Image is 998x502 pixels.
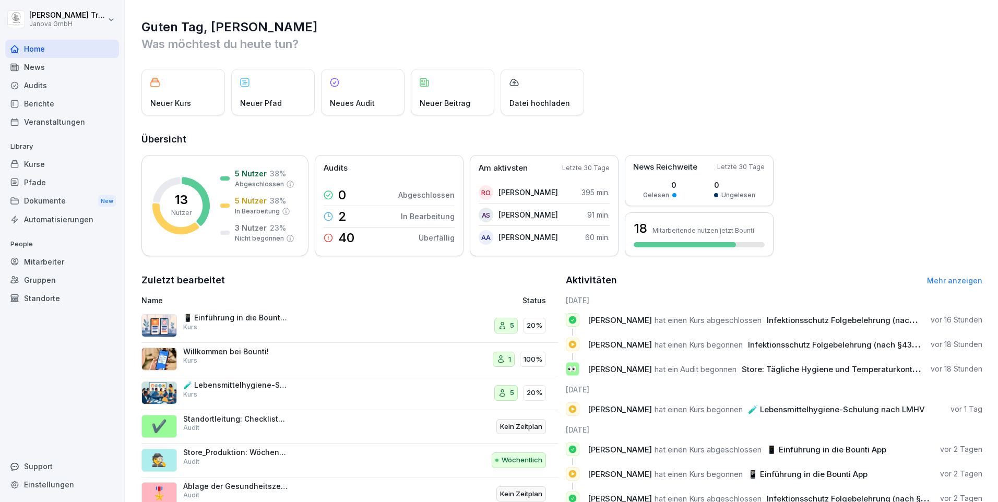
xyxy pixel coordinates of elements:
[141,381,177,404] img: h7jpezukfv8pwd1f3ia36uzh.png
[479,230,493,245] div: AA
[721,190,755,200] p: Ungelesen
[235,195,267,206] p: 5 Nutzer
[141,273,559,288] h2: Zuletzt bearbeitet
[479,162,528,174] p: Am aktivsten
[5,192,119,211] div: Dokumente
[742,364,991,374] span: Store: Tägliche Hygiene und Temperaturkontrolle bis 12.00 Mittag
[566,295,983,306] h6: [DATE]
[5,40,119,58] a: Home
[330,98,375,109] p: Neues Audit
[5,289,119,307] a: Standorte
[5,271,119,289] a: Gruppen
[655,469,743,479] span: hat einen Kurs begonnen
[240,98,282,109] p: Neuer Pfad
[29,20,105,28] p: Janova GmbH
[634,220,647,237] h3: 18
[927,276,982,285] a: Mehr anzeigen
[717,162,765,172] p: Letzte 30 Tage
[151,417,167,436] p: ✔️
[183,313,288,322] p: 📱 Einführung in die Bounti App
[652,226,754,234] p: Mitarbeitende nutzen jetzt Bounti
[940,469,982,479] p: vor 2 Tagen
[588,340,652,350] span: [PERSON_NAME]
[588,364,652,374] span: [PERSON_NAME]
[5,173,119,192] a: Pfade
[588,469,652,479] span: [PERSON_NAME]
[509,98,570,109] p: Datei hochladen
[567,362,577,376] p: 👀
[655,364,736,374] span: hat ein Audit begonnen
[270,168,286,179] p: 38 %
[714,180,755,190] p: 0
[150,98,191,109] p: Neuer Kurs
[510,388,514,398] p: 5
[498,209,558,220] p: [PERSON_NAME]
[940,444,982,455] p: vor 2 Tagen
[587,209,610,220] p: 91 min.
[655,340,743,350] span: hat einen Kurs begonnen
[141,309,559,343] a: 📱 Einführung in die Bounti AppKurs520%
[5,58,119,76] div: News
[338,210,347,223] p: 2
[183,414,288,424] p: Standortleitung: Checkliste 3.5.2 Store
[401,211,455,222] p: In Bearbeitung
[141,314,177,337] img: mi2x1uq9fytfd6tyw03v56b3.png
[527,388,542,398] p: 20%
[643,190,669,200] p: Gelesen
[562,163,610,173] p: Letzte 30 Tage
[141,444,559,477] a: 🕵️Store_Produktion: Wöchentliche Kontrolle auf SchädlingeAuditWöchentlich
[931,339,982,350] p: vor 18 Stunden
[748,340,933,350] span: Infektionsschutz Folgebelehrung (nach §43 IfSG)
[767,445,886,455] span: 📱 Einführung in die Bounti App
[141,132,982,147] h2: Übersicht
[141,376,559,410] a: 🧪 Lebensmittelhygiene-Schulung nach LMHVKurs520%
[655,404,743,414] span: hat einen Kurs begonnen
[5,138,119,155] p: Library
[581,187,610,198] p: 395 min.
[183,491,199,500] p: Audit
[588,404,652,414] span: [PERSON_NAME]
[479,185,493,200] div: Ro
[141,35,982,52] p: Was möchtest du heute tun?
[479,208,493,222] div: AS
[270,222,286,233] p: 23 %
[5,210,119,229] div: Automatisierungen
[748,404,925,414] span: 🧪 Lebensmittelhygiene-Schulung nach LMHV
[951,404,982,414] p: vor 1 Tag
[183,448,288,457] p: Store_Produktion: Wöchentliche Kontrolle auf Schädlinge
[183,423,199,433] p: Audit
[588,445,652,455] span: [PERSON_NAME]
[767,315,952,325] span: Infektionsschutz Folgebelehrung (nach §43 IfSG)
[5,192,119,211] a: DokumenteNew
[235,234,284,243] p: Nicht begonnen
[141,410,559,444] a: ✔️Standortleitung: Checkliste 3.5.2 StoreAuditKein Zeitplan
[183,457,199,467] p: Audit
[498,187,558,198] p: [PERSON_NAME]
[5,76,119,94] a: Audits
[522,295,546,306] p: Status
[5,113,119,131] a: Veranstaltungen
[931,364,982,374] p: vor 18 Stunden
[183,356,197,365] p: Kurs
[5,236,119,253] p: People
[655,445,762,455] span: hat einen Kurs abgeschlossen
[338,189,346,201] p: 0
[502,455,542,465] p: Wöchentlich
[5,94,119,113] a: Berichte
[171,208,192,218] p: Nutzer
[931,315,982,325] p: vor 16 Stunden
[500,422,542,432] p: Kein Zeitplan
[183,347,288,356] p: Willkommen bei Bounti!
[183,380,288,390] p: 🧪 Lebensmittelhygiene-Schulung nach LMHV
[5,457,119,475] div: Support
[151,451,167,470] p: 🕵️
[5,155,119,173] a: Kurse
[566,273,617,288] h2: Aktivitäten
[141,348,177,370] img: xh3bnih80d1pxcetv9zsuevg.png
